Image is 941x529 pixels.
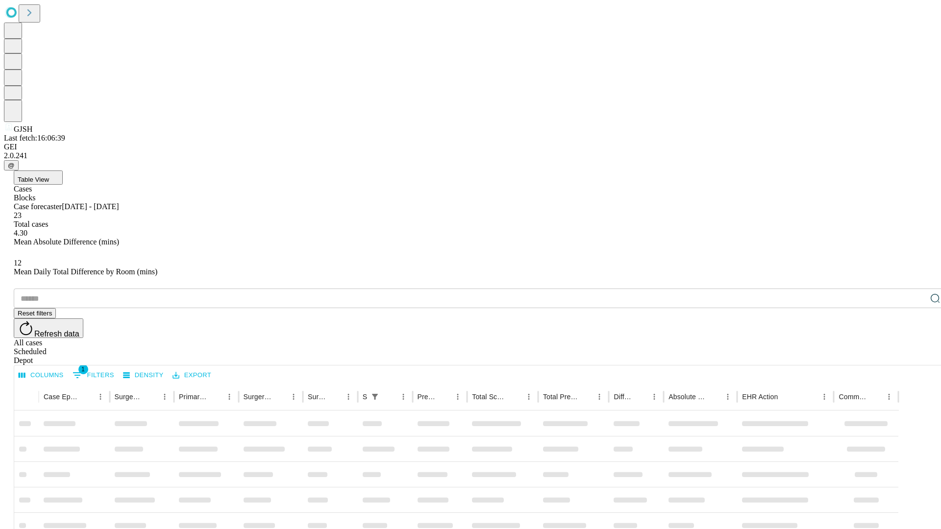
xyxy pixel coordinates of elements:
button: Refresh data [14,318,83,338]
div: Absolute Difference [669,393,706,401]
button: Table View [14,170,63,185]
div: Total Predicted Duration [543,393,578,401]
button: Sort [80,390,94,404]
button: Sort [273,390,287,404]
button: Sort [328,390,342,404]
button: Show filters [368,390,382,404]
div: Surgeon Name [115,393,143,401]
span: 23 [14,211,22,219]
div: Comments [839,393,867,401]
div: 2.0.241 [4,151,937,160]
button: Menu [342,390,355,404]
button: Menu [522,390,536,404]
span: 4.30 [14,229,27,237]
span: Reset filters [18,310,52,317]
div: Primary Service [179,393,207,401]
span: Total cases [14,220,48,228]
button: Sort [634,390,647,404]
span: Mean Daily Total Difference by Room (mins) [14,267,157,276]
button: Sort [579,390,593,404]
button: Menu [287,390,300,404]
button: Sort [508,390,522,404]
button: Menu [396,390,410,404]
span: Table View [18,176,49,183]
button: Sort [209,390,223,404]
div: EHR Action [742,393,778,401]
span: Mean Absolute Difference (mins) [14,238,119,246]
span: [DATE] - [DATE] [62,202,119,211]
button: @ [4,160,19,170]
button: Sort [707,390,721,404]
button: Menu [593,390,606,404]
div: GEI [4,143,937,151]
button: Sort [779,390,792,404]
button: Reset filters [14,308,56,318]
div: Case Epic Id [44,393,79,401]
button: Menu [817,390,831,404]
button: Menu [94,390,107,404]
button: Sort [144,390,158,404]
span: 12 [14,259,22,267]
button: Show filters [70,367,117,383]
div: Total Scheduled Duration [472,393,507,401]
button: Menu [158,390,172,404]
button: Menu [223,390,236,404]
div: Predicted In Room Duration [418,393,437,401]
button: Menu [721,390,735,404]
div: Scheduled In Room Duration [363,393,367,401]
span: @ [8,162,15,169]
button: Menu [882,390,896,404]
button: Sort [437,390,451,404]
button: Export [170,368,214,383]
div: Surgery Name [244,393,272,401]
span: GJSH [14,125,32,133]
span: Last fetch: 16:06:39 [4,134,65,142]
button: Menu [451,390,465,404]
button: Select columns [16,368,66,383]
span: Refresh data [34,330,79,338]
span: 1 [78,364,88,374]
button: Menu [647,390,661,404]
button: Density [121,368,166,383]
button: Sort [868,390,882,404]
div: Difference [614,393,633,401]
button: Sort [383,390,396,404]
span: Case forecaster [14,202,62,211]
div: Surgery Date [308,393,327,401]
div: 1 active filter [368,390,382,404]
